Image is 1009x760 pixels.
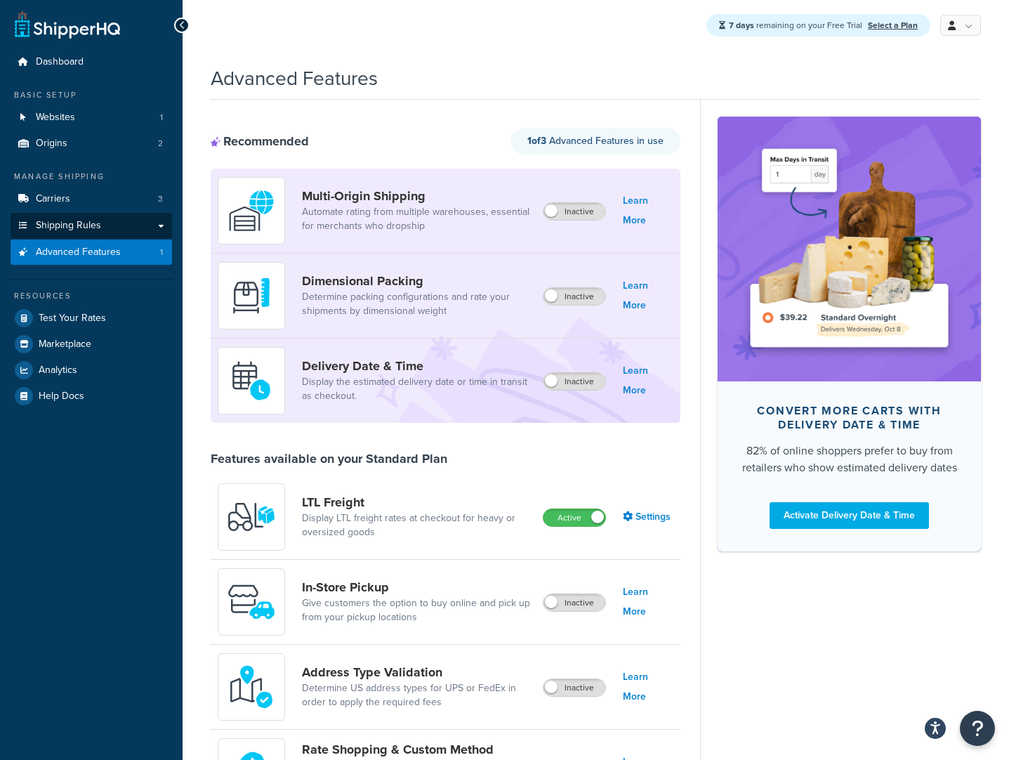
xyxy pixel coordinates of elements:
a: Test Your Rates [11,306,172,331]
label: Inactive [543,679,605,696]
a: Shipping Rules [11,213,172,239]
a: Multi-Origin Shipping [302,188,532,204]
a: Determine US address types for UPS or FedEx in order to apply the required fees [302,681,532,709]
span: Analytics [39,365,77,376]
a: Help Docs [11,384,172,409]
img: wfgcfpwTIucLEAAAAASUVORK5CYII= [227,577,276,627]
label: Inactive [543,373,605,390]
img: feature-image-ddt-36eae7f7280da8017bfb280eaccd9c446f90b1fe08728e4019434db127062ab4.png [739,138,960,360]
span: Help Docs [39,391,84,402]
label: Inactive [543,288,605,305]
a: Dashboard [11,49,172,75]
strong: 7 days [729,19,754,32]
span: Advanced Features [36,247,121,258]
button: Open Resource Center [960,711,995,746]
a: Advanced Features1 [11,240,172,266]
a: Marketplace [11,332,172,357]
a: Carriers3 [11,186,172,212]
span: 2 [158,138,163,150]
span: 3 [158,193,163,205]
div: 82% of online shoppers prefer to buy from retailers who show estimated delivery dates [740,443,958,476]
a: Automate rating from multiple warehouses, essential for merchants who dropship [302,205,532,233]
div: Recommended [211,133,309,149]
a: Select a Plan [868,19,918,32]
img: DTVBYsAAAAAASUVORK5CYII= [227,271,276,320]
li: Origins [11,131,172,157]
a: Learn More [623,276,673,315]
span: Test Your Rates [39,313,106,325]
span: Marketplace [39,339,91,350]
a: In-Store Pickup [302,579,532,595]
div: Basic Setup [11,89,172,101]
img: kIG8fy0lQAAAABJRU5ErkJggg== [227,662,276,712]
span: 1 [160,112,163,124]
a: Settings [623,507,673,527]
span: Origins [36,138,67,150]
label: Active [543,509,605,526]
a: Learn More [623,582,673,622]
span: Dashboard [36,56,84,68]
a: Dimensional Packing [302,273,532,289]
span: Shipping Rules [36,220,101,232]
div: Resources [11,290,172,302]
span: Carriers [36,193,70,205]
li: Carriers [11,186,172,212]
a: Learn More [623,667,673,707]
div: Manage Shipping [11,171,172,183]
strong: 1 of 3 [527,133,546,148]
h1: Advanced Features [211,65,378,92]
img: gfkeb5ejjkALwAAAABJRU5ErkJggg== [227,356,276,405]
a: Analytics [11,358,172,383]
a: Learn More [623,361,673,400]
img: WatD5o0RtDAAAAAElFTkSuQmCC [227,186,276,235]
a: Address Type Validation [302,664,532,680]
span: Advanced Features in use [527,133,664,148]
a: Websites1 [11,105,172,131]
a: Display the estimated delivery date or time in transit as checkout. [302,375,532,403]
a: Activate Delivery Date & Time [770,502,929,529]
label: Inactive [543,594,605,611]
a: Delivery Date & Time [302,358,532,374]
a: Learn More [623,191,673,230]
li: Websites [11,105,172,131]
a: LTL Freight [302,494,532,510]
img: y79ZsPf0fXUFUhFXDzUgf+ktZg5F2+ohG75+v3d2s1D9TjoU8PiyCIluIjV41seZevKCRuEjTPPOKHJsQcmKCXGdfprl3L4q7... [227,492,276,542]
label: Inactive [543,203,605,220]
a: Origins2 [11,131,172,157]
span: remaining on your Free Trial [729,19,864,32]
span: 1 [160,247,163,258]
a: Display LTL freight rates at checkout for heavy or oversized goods [302,511,532,539]
a: Determine packing configurations and rate your shipments by dimensional weight [302,290,532,318]
div: Features available on your Standard Plan [211,451,447,466]
li: Advanced Features [11,240,172,266]
span: Websites [36,112,75,124]
div: Convert more carts with delivery date & time [740,404,958,432]
a: Give customers the option to buy online and pick up from your pickup locations [302,596,532,624]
